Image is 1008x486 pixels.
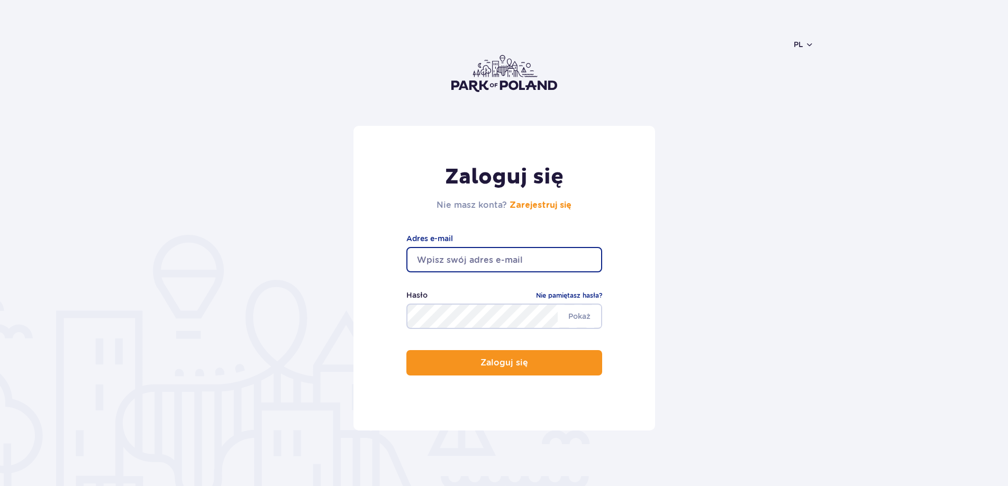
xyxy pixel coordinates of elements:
[437,199,571,212] h2: Nie masz konta?
[406,233,602,244] label: Adres e-mail
[510,201,571,209] a: Zarejestruj się
[451,55,557,92] img: Park of Poland logo
[406,289,428,301] label: Hasło
[794,39,814,50] button: pl
[536,290,602,301] a: Nie pamiętasz hasła?
[406,350,602,375] button: Zaloguj się
[558,305,601,327] span: Pokaż
[437,164,571,190] h1: Zaloguj się
[480,358,528,368] p: Zaloguj się
[406,247,602,272] input: Wpisz swój adres e-mail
